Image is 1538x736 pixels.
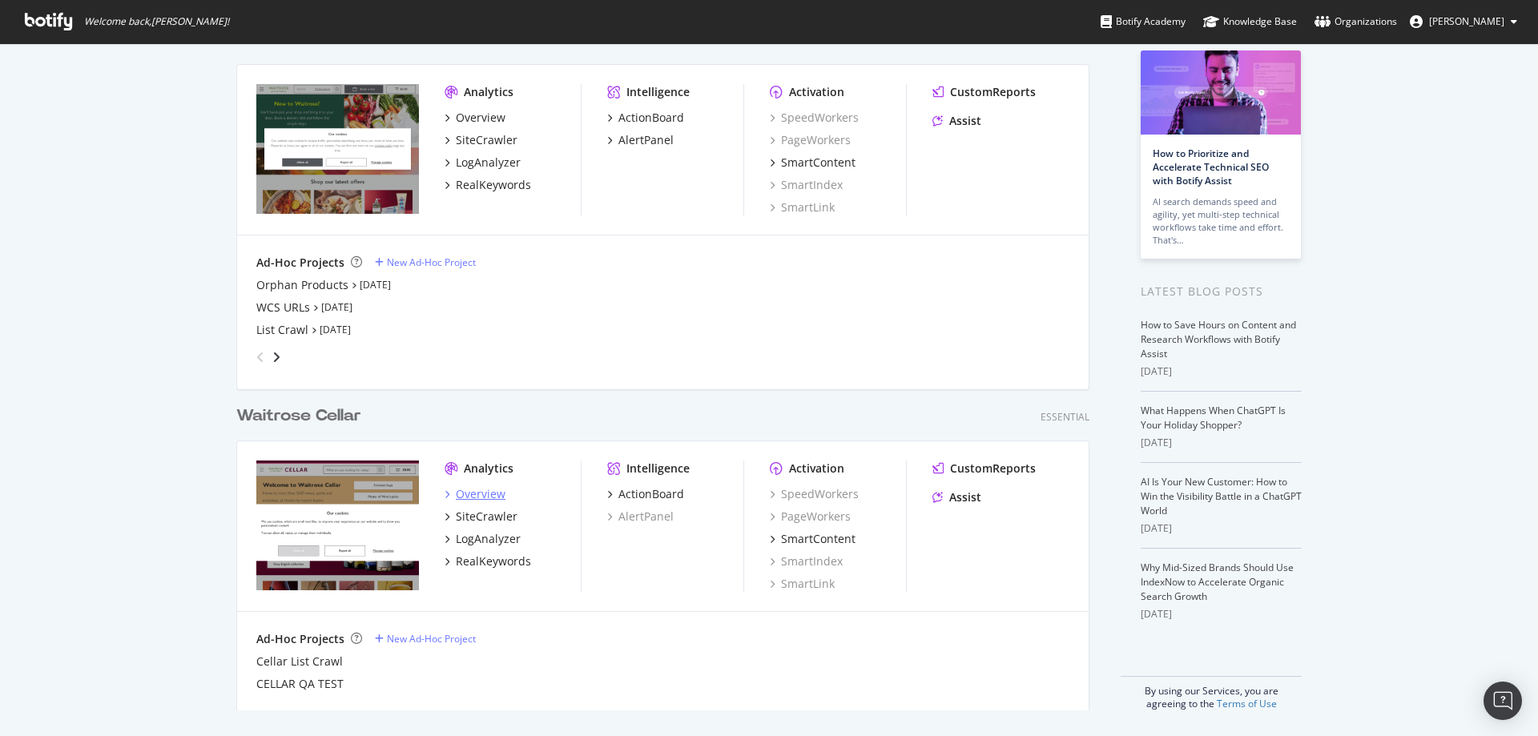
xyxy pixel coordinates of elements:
[607,132,674,148] a: AlertPanel
[456,177,531,193] div: RealKeywords
[626,461,690,477] div: Intelligence
[271,349,282,365] div: angle-right
[781,155,856,171] div: SmartContent
[445,177,531,193] a: RealKeywords
[445,509,517,525] a: SiteCrawler
[456,553,531,569] div: RealKeywords
[256,322,308,338] div: List Crawl
[445,132,517,148] a: SiteCrawler
[932,113,981,129] a: Assist
[781,531,856,547] div: SmartContent
[932,489,981,505] a: Assist
[770,576,835,592] a: SmartLink
[256,631,344,647] div: Ad-Hoc Projects
[932,84,1036,100] a: CustomReports
[1153,147,1269,187] a: How to Prioritize and Accelerate Technical SEO with Botify Assist
[770,553,843,569] div: SmartIndex
[456,509,517,525] div: SiteCrawler
[789,84,844,100] div: Activation
[456,155,521,171] div: LogAnalyzer
[1121,676,1302,710] div: By using our Services, you are agreeing to the
[1141,475,1302,517] a: AI Is Your New Customer: How to Win the Visibility Battle in a ChatGPT World
[456,486,505,502] div: Overview
[256,676,344,692] a: CELLAR QA TEST
[445,553,531,569] a: RealKeywords
[1141,404,1286,432] a: What Happens When ChatGPT Is Your Holiday Shopper?
[84,15,229,28] span: Welcome back, [PERSON_NAME] !
[256,300,310,316] a: WCS URLs
[770,110,859,126] div: SpeedWorkers
[770,199,835,215] a: SmartLink
[1153,195,1289,247] div: AI search demands speed and agility, yet multi-step technical workflows take time and effort. Tha...
[1141,607,1302,621] div: [DATE]
[770,155,856,171] a: SmartContent
[1141,283,1302,300] div: Latest Blog Posts
[1484,682,1522,720] div: Open Intercom Messenger
[1429,14,1504,28] span: Phil McDonald
[949,113,981,129] div: Assist
[250,344,271,370] div: angle-left
[932,461,1036,477] a: CustomReports
[770,132,851,148] a: PageWorkers
[1217,697,1277,710] a: Terms of Use
[375,632,476,646] a: New Ad-Hoc Project
[1315,14,1397,30] div: Organizations
[445,155,521,171] a: LogAnalyzer
[770,486,859,502] a: SpeedWorkers
[1141,50,1301,135] img: How to Prioritize and Accelerate Technical SEO with Botify Assist
[445,110,505,126] a: Overview
[950,84,1036,100] div: CustomReports
[1203,14,1297,30] div: Knowledge Base
[256,654,343,670] a: Cellar List Crawl
[445,531,521,547] a: LogAnalyzer
[770,509,851,525] a: PageWorkers
[256,461,419,590] img: waitrosecellar.com
[375,255,476,269] a: New Ad-Hoc Project
[456,531,521,547] div: LogAnalyzer
[236,404,361,428] div: Waitrose Cellar
[456,132,517,148] div: SiteCrawler
[445,486,505,502] a: Overview
[256,277,348,293] a: Orphan Products
[1141,561,1294,603] a: Why Mid-Sized Brands Should Use IndexNow to Accelerate Organic Search Growth
[1397,9,1530,34] button: [PERSON_NAME]
[607,110,684,126] a: ActionBoard
[618,110,684,126] div: ActionBoard
[789,461,844,477] div: Activation
[456,110,505,126] div: Overview
[1141,318,1296,360] a: How to Save Hours on Content and Research Workflows with Botify Assist
[464,84,513,100] div: Analytics
[387,255,476,269] div: New Ad-Hoc Project
[464,461,513,477] div: Analytics
[1141,436,1302,450] div: [DATE]
[626,84,690,100] div: Intelligence
[321,300,352,314] a: [DATE]
[950,461,1036,477] div: CustomReports
[360,278,391,292] a: [DATE]
[618,132,674,148] div: AlertPanel
[770,531,856,547] a: SmartContent
[949,489,981,505] div: Assist
[607,509,674,525] a: AlertPanel
[236,404,368,428] a: Waitrose Cellar
[1141,364,1302,379] div: [DATE]
[770,177,843,193] a: SmartIndex
[256,84,419,214] img: www.waitrose.com
[1101,14,1186,30] div: Botify Academy
[256,255,344,271] div: Ad-Hoc Projects
[320,323,351,336] a: [DATE]
[618,486,684,502] div: ActionBoard
[387,632,476,646] div: New Ad-Hoc Project
[607,486,684,502] a: ActionBoard
[1041,410,1089,424] div: Essential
